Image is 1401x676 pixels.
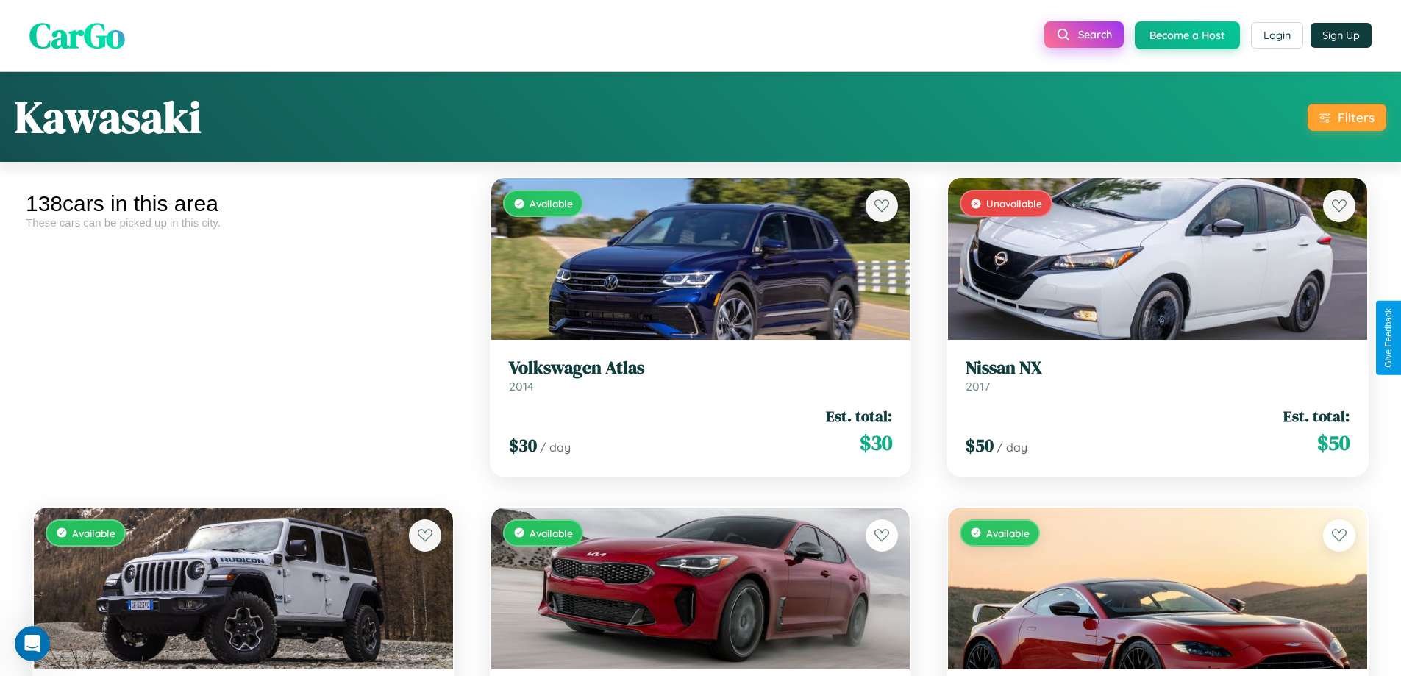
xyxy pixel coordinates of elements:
[540,440,571,455] span: / day
[1338,110,1375,125] div: Filters
[15,87,202,147] h1: Kawasaki
[1044,21,1124,48] button: Search
[509,379,534,394] span: 2014
[966,357,1350,379] h3: Nissan NX
[509,357,893,379] h3: Volkswagen Atlas
[1308,104,1386,131] button: Filters
[966,379,990,394] span: 2017
[29,11,125,60] span: CarGo
[72,527,115,539] span: Available
[1311,23,1372,48] button: Sign Up
[1317,428,1350,458] span: $ 50
[1251,22,1303,49] button: Login
[530,197,573,210] span: Available
[1135,21,1240,49] button: Become a Host
[26,191,461,216] div: 138 cars in this area
[986,527,1030,539] span: Available
[26,216,461,229] div: These cars can be picked up in this city.
[966,357,1350,394] a: Nissan NX2017
[826,405,892,427] span: Est. total:
[509,357,893,394] a: Volkswagen Atlas2014
[1383,308,1394,368] div: Give Feedback
[966,433,994,458] span: $ 50
[15,626,50,661] iframe: Intercom live chat
[1078,28,1112,41] span: Search
[530,527,573,539] span: Available
[509,433,537,458] span: $ 30
[997,440,1027,455] span: / day
[1283,405,1350,427] span: Est. total:
[860,428,892,458] span: $ 30
[986,197,1042,210] span: Unavailable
